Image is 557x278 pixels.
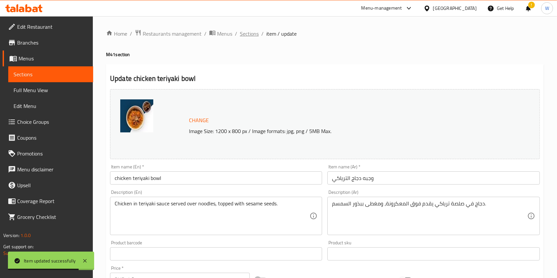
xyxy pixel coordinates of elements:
[3,193,93,209] a: Coverage Report
[106,30,127,38] a: Home
[235,30,237,38] li: /
[3,177,93,193] a: Upsell
[17,165,88,173] span: Menu disclaimer
[14,102,88,110] span: Edit Menu
[14,86,88,94] span: Full Menu View
[106,51,544,58] h4: M41 section
[240,30,259,38] a: Sections
[14,70,88,78] span: Sections
[3,231,19,240] span: Version:
[189,116,209,125] span: Change
[120,99,153,132] img: Chicken_teriyaki_noodles_638916367654432846.jpg
[115,200,310,232] textarea: Chicken in teriyaki sauce served over noodles, topped with sesame seeds.
[204,30,206,38] li: /
[3,249,45,258] a: Support.OpsPlatform
[135,29,202,38] a: Restaurants management
[217,30,232,38] span: Menus
[3,161,93,177] a: Menu disclaimer
[361,4,402,12] div: Menu-management
[3,19,93,35] a: Edit Restaurant
[209,29,232,38] a: Menus
[327,171,539,185] input: Enter name Ar
[266,30,297,38] span: item / update
[17,23,88,31] span: Edit Restaurant
[17,39,88,47] span: Branches
[186,127,493,135] p: Image Size: 1200 x 800 px / Image formats: jpg, png / 5MB Max.
[19,54,88,62] span: Menus
[3,114,93,130] a: Choice Groups
[17,181,88,189] span: Upsell
[3,130,93,146] a: Coupons
[17,197,88,205] span: Coverage Report
[8,98,93,114] a: Edit Menu
[433,5,477,12] div: [GEOGRAPHIC_DATA]
[3,146,93,161] a: Promotions
[17,150,88,157] span: Promotions
[3,35,93,51] a: Branches
[110,247,322,261] input: Please enter product barcode
[24,257,76,264] div: Item updated successfully
[130,30,132,38] li: /
[17,213,88,221] span: Grocery Checklist
[3,209,93,225] a: Grocery Checklist
[110,171,322,185] input: Enter name En
[332,200,527,232] textarea: دجاج في صلصة ترياكي يقدم فوق المعكرونة، ومغطى ببذور السمسم.
[261,30,264,38] li: /
[8,66,93,82] a: Sections
[8,82,93,98] a: Full Menu View
[545,5,549,12] span: W
[110,74,540,84] h2: Update chicken teriyaki bowl
[3,51,93,66] a: Menus
[20,231,31,240] span: 1.0.0
[143,30,202,38] span: Restaurants management
[106,29,544,38] nav: breadcrumb
[186,114,211,127] button: Change
[17,134,88,142] span: Coupons
[3,242,34,251] span: Get support on:
[327,247,539,261] input: Please enter product sku
[17,118,88,126] span: Choice Groups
